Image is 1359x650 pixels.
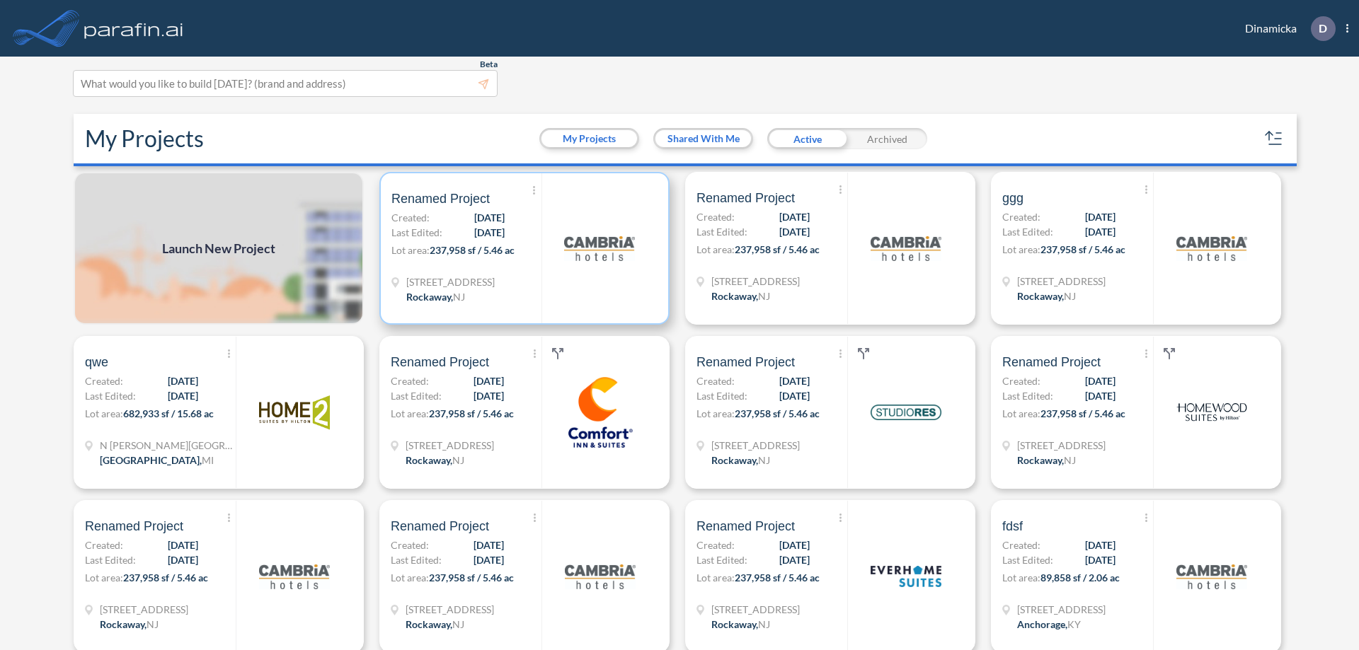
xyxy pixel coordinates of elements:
[1040,407,1125,419] span: 237,958 sf / 5.46 ac
[1002,243,1040,255] span: Lot area:
[474,210,505,225] span: [DATE]
[696,571,735,584] span: Lot area:
[1176,213,1247,284] img: logo
[391,388,442,403] span: Last Edited:
[429,407,514,419] span: 237,958 sf / 5.46 ac
[565,377,636,448] img: logo
[696,373,735,388] span: Created:
[696,407,735,419] span: Lot area:
[735,407,820,419] span: 237,958 sf / 5.46 ac
[1002,538,1040,552] span: Created:
[85,552,136,567] span: Last Edited:
[779,552,810,567] span: [DATE]
[711,453,770,468] div: Rockaway, NJ
[406,274,495,289] span: 321 Mt Hope Ave
[474,225,505,240] span: [DATE]
[1176,541,1247,612] img: logo
[391,538,429,552] span: Created:
[1017,290,1064,302] span: Rockaway ,
[871,213,941,284] img: logo
[81,14,186,42] img: logo
[1017,618,1067,630] span: Anchorage ,
[565,541,636,612] img: logo
[711,618,758,630] span: Rockaway ,
[429,571,514,584] span: 237,958 sf / 5.46 ac
[1017,453,1076,468] div: Rockaway, NJ
[391,518,489,535] span: Renamed Project
[391,373,429,388] span: Created:
[1002,518,1023,535] span: fdsf
[779,209,810,224] span: [DATE]
[100,453,214,468] div: Grand Rapids, MI
[85,354,108,371] span: qwe
[1002,407,1040,419] span: Lot area:
[474,373,504,388] span: [DATE]
[1017,438,1106,453] span: 321 Mt Hope Ave
[391,354,489,371] span: Renamed Project
[711,290,758,302] span: Rockaway ,
[779,388,810,403] span: [DATE]
[696,518,795,535] span: Renamed Project
[1017,454,1064,466] span: Rockaway ,
[123,571,208,584] span: 237,958 sf / 5.46 ac
[1002,552,1053,567] span: Last Edited:
[696,190,795,207] span: Renamed Project
[541,130,637,147] button: My Projects
[1002,190,1023,207] span: ggg
[100,454,202,466] span: [GEOGRAPHIC_DATA] ,
[452,454,464,466] span: NJ
[767,128,847,149] div: Active
[85,538,123,552] span: Created:
[1085,224,1116,239] span: [DATE]
[168,388,198,403] span: [DATE]
[655,130,751,147] button: Shared With Me
[711,454,758,466] span: Rockaway ,
[406,618,452,630] span: Rockaway ,
[711,438,800,453] span: 321 Mt Hope Ave
[406,602,494,617] span: 321 Mt Hope Ave
[406,453,464,468] div: Rockaway, NJ
[696,224,747,239] span: Last Edited:
[779,538,810,552] span: [DATE]
[74,172,364,325] img: add
[1263,127,1285,150] button: sort
[871,377,941,448] img: logo
[1002,373,1040,388] span: Created:
[758,290,770,302] span: NJ
[480,59,498,70] span: Beta
[85,125,204,152] h2: My Projects
[758,618,770,630] span: NJ
[100,617,159,632] div: Rockaway, NJ
[696,538,735,552] span: Created:
[1085,373,1116,388] span: [DATE]
[100,602,188,617] span: 321 Mt Hope Ave
[85,407,123,419] span: Lot area:
[259,377,330,448] img: logo
[85,571,123,584] span: Lot area:
[1224,16,1348,41] div: Dinamicka
[391,225,442,240] span: Last Edited:
[100,438,234,453] span: N Wyndham Hill Dr NE
[696,552,747,567] span: Last Edited:
[474,552,504,567] span: [DATE]
[696,209,735,224] span: Created:
[564,213,635,284] img: logo
[123,407,214,419] span: 682,933 sf / 15.68 ac
[474,538,504,552] span: [DATE]
[147,618,159,630] span: NJ
[391,407,429,419] span: Lot area:
[391,210,430,225] span: Created:
[1002,571,1040,584] span: Lot area:
[452,618,464,630] span: NJ
[100,618,147,630] span: Rockaway ,
[453,291,465,303] span: NJ
[1085,209,1116,224] span: [DATE]
[168,373,198,388] span: [DATE]
[259,541,330,612] img: logo
[406,291,453,303] span: Rockaway ,
[406,289,465,304] div: Rockaway, NJ
[1002,224,1053,239] span: Last Edited:
[1085,388,1116,403] span: [DATE]
[696,354,795,371] span: Renamed Project
[1067,618,1081,630] span: KY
